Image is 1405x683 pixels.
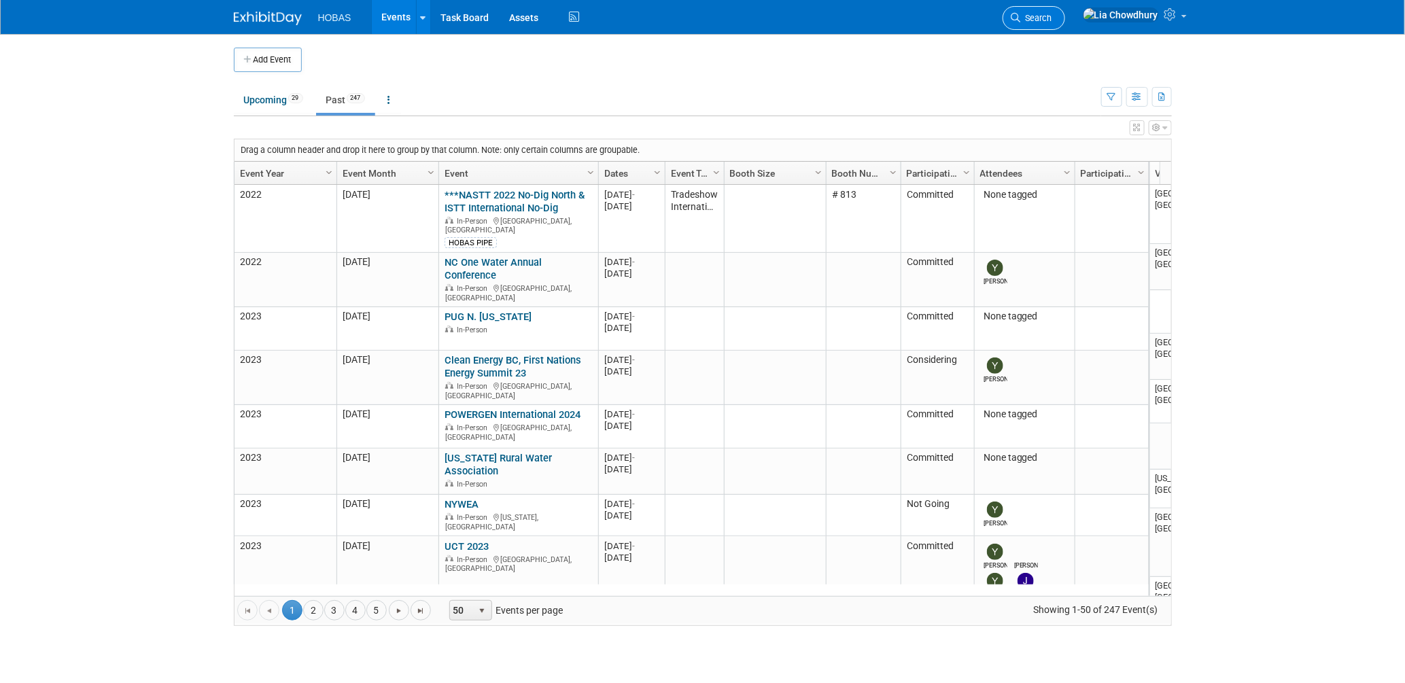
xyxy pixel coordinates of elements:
a: Column Settings [1060,162,1075,182]
span: - [632,311,635,321]
div: HOBAS PIPE [445,237,497,248]
span: Column Settings [961,167,972,178]
div: [DATE] [604,200,659,212]
div: None tagged [980,408,1069,421]
td: Committed [901,307,974,351]
span: Column Settings [1136,167,1147,178]
td: [GEOGRAPHIC_DATA], [GEOGRAPHIC_DATA] [1150,380,1211,423]
a: POWERGEN International 2024 [445,408,580,421]
td: Considering [901,351,974,405]
img: In-Person Event [445,217,453,224]
a: Column Settings [709,162,724,182]
a: Attendees [980,162,1066,185]
td: Committed [901,185,974,252]
span: In-Person [457,217,491,226]
span: - [632,409,635,419]
div: [GEOGRAPHIC_DATA], [GEOGRAPHIC_DATA] [445,553,592,574]
a: Dates [604,162,656,185]
span: In-Person [457,382,491,391]
a: NYWEA [445,498,479,510]
span: 50 [450,601,473,620]
a: 5 [366,600,387,620]
img: Yvonne Green [987,260,1003,276]
div: None tagged [980,189,1069,201]
td: [GEOGRAPHIC_DATA], [GEOGRAPHIC_DATA] [1150,508,1211,577]
span: Column Settings [324,167,334,178]
a: Go to the next page [389,600,409,620]
td: 2023 [235,495,336,536]
img: Yvonne Nyland [987,573,1003,589]
div: Yvonne Green [984,560,1007,570]
span: Events per page [432,600,576,620]
span: In-Person [457,284,491,293]
td: Committed [901,449,974,495]
span: - [632,190,635,200]
td: Tradeshow International [665,185,724,252]
td: [US_STATE], [GEOGRAPHIC_DATA] [1150,470,1211,508]
span: Go to the first page [242,606,253,616]
a: Past247 [316,87,375,113]
div: None tagged [980,311,1069,323]
img: John Mele [1018,544,1034,560]
div: [DATE] [604,366,659,377]
a: Booth Number [832,162,892,185]
span: In-Person [457,326,491,334]
img: John Simonson [1018,573,1034,589]
span: In-Person [457,555,491,564]
div: [GEOGRAPHIC_DATA], [GEOGRAPHIC_DATA] [445,215,592,235]
td: [DATE] [336,307,438,351]
td: Committed [901,253,974,307]
a: Upcoming29 [234,87,313,113]
td: [DATE] [336,495,438,536]
td: [GEOGRAPHIC_DATA], [GEOGRAPHIC_DATA] [1150,334,1211,380]
div: [DATE] [604,552,659,563]
td: [GEOGRAPHIC_DATA], [GEOGRAPHIC_DATA] [1150,185,1211,244]
div: [US_STATE], [GEOGRAPHIC_DATA] [445,511,592,531]
div: [DATE] [604,189,659,200]
div: Yvonne Green [984,276,1007,286]
img: Yvonne Green [987,357,1003,374]
span: 29 [288,93,303,103]
div: [DATE] [604,540,659,552]
span: Go to the last page [415,606,426,616]
a: PUG N. [US_STATE] [445,311,532,323]
img: In-Person Event [445,555,453,562]
div: [DATE] [604,268,659,279]
img: In-Person Event [445,480,453,487]
img: In-Person Event [445,513,453,520]
td: [GEOGRAPHIC_DATA], [GEOGRAPHIC_DATA] [1150,577,1211,616]
a: UCT 2023 [445,540,489,553]
span: - [632,257,635,267]
span: Column Settings [1062,167,1073,178]
div: [DATE] [604,498,659,510]
td: Committed [901,536,974,605]
a: Participation Type [1081,162,1140,185]
a: Event Month [343,162,430,185]
div: [DATE] [604,354,659,366]
div: Yvonne Green [984,374,1007,384]
div: Drag a column header and drop it here to group by that column. Note: only certain columns are gro... [235,139,1171,161]
div: [DATE] [604,256,659,268]
img: Yvonne Green [987,502,1003,518]
span: In-Person [457,513,491,522]
a: Column Settings [811,162,826,182]
img: In-Person Event [445,382,453,389]
a: Column Settings [959,162,974,182]
span: 1 [282,600,302,620]
div: [DATE] [604,322,659,334]
a: ***NASTT 2022 No-Dig North & ISTT International No-Dig [445,189,585,214]
button: Add Event [234,48,302,72]
a: Venue Location [1156,162,1202,185]
td: 2022 [235,185,336,252]
a: Column Settings [886,162,901,182]
a: Event [445,162,589,185]
a: 3 [324,600,345,620]
span: Column Settings [426,167,436,178]
td: [DATE] [336,536,438,605]
span: Go to the previous page [264,606,275,616]
span: Showing 1-50 of 247 Event(s) [1021,600,1170,619]
a: Booth Size [730,162,817,185]
td: # 813 [826,185,901,252]
span: In-Person [457,480,491,489]
td: 2023 [235,536,336,605]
